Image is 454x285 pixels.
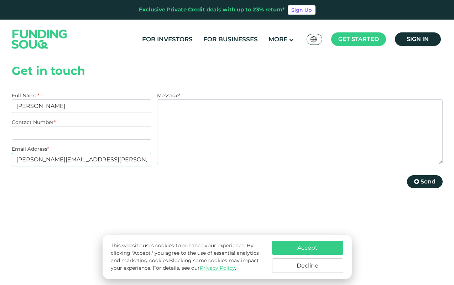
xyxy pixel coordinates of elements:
[338,36,379,42] span: Get started
[288,5,315,15] a: Sign Up
[157,170,265,198] iframe: reCAPTCHA
[111,257,259,271] span: Blocking some cookies may impact your experience.
[140,33,194,45] a: For Investors
[12,64,443,78] h2: Get in touch
[407,36,429,42] span: Sign in
[395,32,441,46] a: Sign in
[407,175,443,188] button: Send
[272,258,343,273] button: Decline
[139,6,285,14] div: Exclusive Private Credit deals with up to 23% return*
[12,92,39,99] label: Full Name
[12,146,49,152] label: Email Address
[272,241,343,255] button: Accept
[202,33,260,45] a: For Businesses
[311,36,317,42] img: SA Flag
[5,21,74,57] img: Logo
[200,265,235,271] a: Privacy Policy
[421,178,435,185] span: Send
[268,36,287,43] span: More
[111,242,265,272] p: This website uses cookies to enhance your experience. By clicking "Accept," you agree to the use ...
[12,119,56,125] label: Contact Number
[157,92,181,99] label: Message
[153,265,236,271] span: For details, see our .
